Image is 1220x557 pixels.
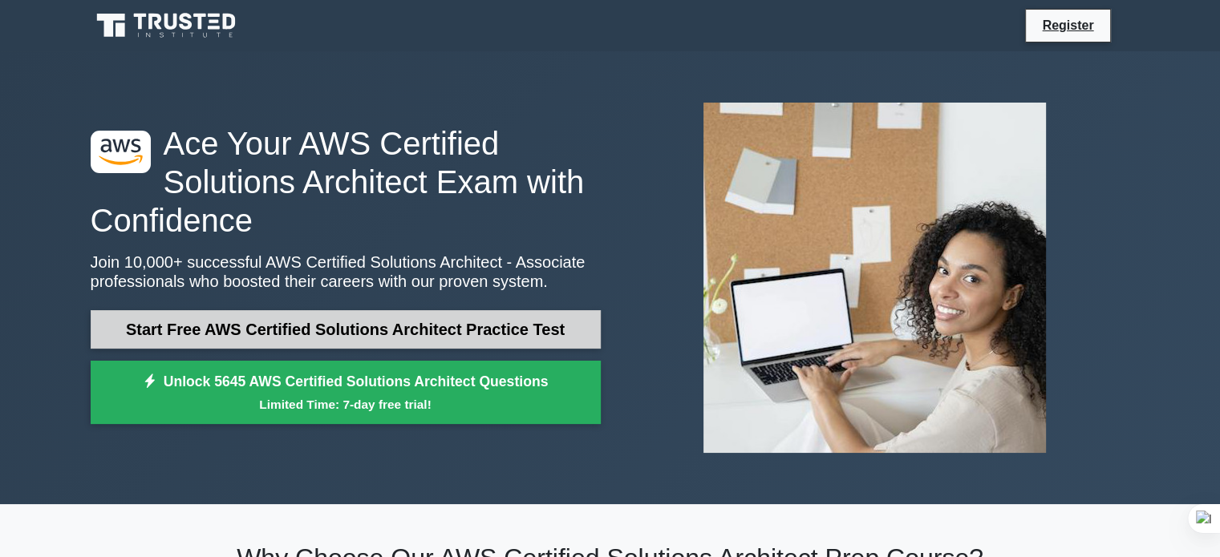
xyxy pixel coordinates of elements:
h1: Ace Your AWS Certified Solutions Architect Exam with Confidence [91,124,601,240]
a: Start Free AWS Certified Solutions Architect Practice Test [91,310,601,349]
a: Unlock 5645 AWS Certified Solutions Architect QuestionsLimited Time: 7-day free trial! [91,361,601,425]
a: Register [1032,15,1103,35]
p: Join 10,000+ successful AWS Certified Solutions Architect - Associate professionals who boosted t... [91,252,601,291]
small: Limited Time: 7-day free trial! [111,395,581,414]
